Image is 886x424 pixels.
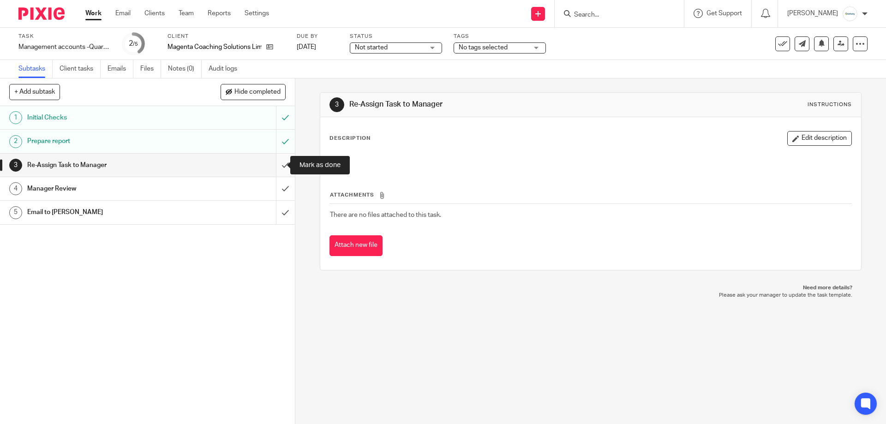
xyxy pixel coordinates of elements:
[787,9,838,18] p: [PERSON_NAME]
[355,44,388,51] span: Not started
[18,60,53,78] a: Subtasks
[168,42,262,52] p: Magenta Coaching Solutions Limited
[329,97,344,112] div: 3
[18,42,111,52] div: Management accounts -Quarterly - Magenta
[221,84,286,100] button: Hide completed
[208,9,231,18] a: Reports
[115,9,131,18] a: Email
[27,205,187,219] h1: Email to [PERSON_NAME]
[843,6,857,21] img: Infinity%20Logo%20with%20Whitespace%20.png
[9,84,60,100] button: + Add subtask
[330,212,441,218] span: There are no files attached to this task.
[329,284,852,292] p: Need more details?
[329,135,371,142] p: Description
[140,60,161,78] a: Files
[168,60,202,78] a: Notes (0)
[349,100,611,109] h1: Re-Assign Task to Manager
[329,292,852,299] p: Please ask your manager to update the task template.
[85,9,102,18] a: Work
[297,33,338,40] label: Due by
[350,33,442,40] label: Status
[459,44,508,51] span: No tags selected
[9,111,22,124] div: 1
[9,206,22,219] div: 5
[168,33,285,40] label: Client
[18,7,65,20] img: Pixie
[234,89,281,96] span: Hide completed
[9,135,22,148] div: 2
[808,101,852,108] div: Instructions
[706,10,742,17] span: Get Support
[245,9,269,18] a: Settings
[27,182,187,196] h1: Manager Review
[144,9,165,18] a: Clients
[454,33,546,40] label: Tags
[108,60,133,78] a: Emails
[133,42,138,47] small: /5
[9,159,22,172] div: 3
[329,235,383,256] button: Attach new file
[9,182,22,195] div: 4
[27,134,187,148] h1: Prepare report
[129,38,138,49] div: 2
[297,44,316,50] span: [DATE]
[787,131,852,146] button: Edit description
[60,60,101,78] a: Client tasks
[27,158,187,172] h1: Re-Assign Task to Manager
[573,11,656,19] input: Search
[27,111,187,125] h1: Initial Checks
[18,33,111,40] label: Task
[179,9,194,18] a: Team
[209,60,244,78] a: Audit logs
[330,192,374,197] span: Attachments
